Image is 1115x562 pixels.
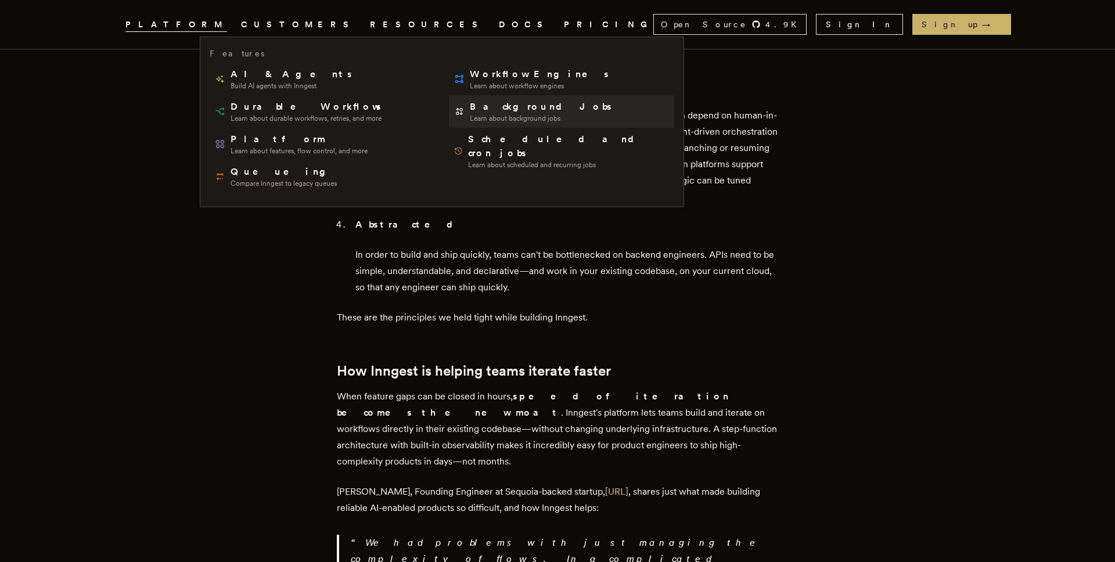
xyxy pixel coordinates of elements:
[564,17,653,32] a: PRICING
[337,484,778,516] p: [PERSON_NAME], Founding Engineer at Sequoia-backed startup, , shares just what made building reli...
[468,160,670,170] span: Learn about scheduled and recurring jobs
[468,132,670,160] span: Scheduled and cron jobs
[231,67,354,81] span: AI & Agents
[337,388,778,470] p: When feature gaps can be closed in hours, . Inngest's platform lets teams build and iterate on wo...
[661,19,747,30] span: Open Source
[470,81,610,91] span: Learn about workflow engines
[470,100,613,114] span: Background Jobs
[231,81,354,91] span: Build AI agents with Inngest
[231,132,368,146] span: Platform
[449,63,674,95] a: Workflow EnginesLearn about workflow engines
[912,14,1011,35] a: Sign up
[241,17,356,32] a: CUSTOMERS
[210,95,435,128] a: Durable WorkflowsLearn about durable workflows, retries, and more
[605,486,628,497] a: [URL]
[470,67,610,81] span: Workflow Engines
[499,17,550,32] a: DOCS
[816,14,903,35] a: Sign In
[231,100,383,114] span: Durable Workflows
[231,179,337,188] span: Compare Inngest to legacy queues
[125,17,227,32] button: PLATFORM
[337,391,729,418] strong: speed of iteration becomes the new moat
[210,128,435,160] a: PlatformLearn about features, flow control, and more
[470,114,613,123] span: Learn about background jobs
[231,165,337,179] span: Queueing
[210,46,264,60] h3: Features
[337,363,778,379] h2: How Inngest is helping teams iterate faster
[355,247,778,296] p: In order to build and ship quickly, teams can't be bottlenecked on backend engineers. APIs need t...
[231,114,383,123] span: Learn about durable workflows, retries, and more
[370,17,485,32] button: RESOURCES
[982,19,1002,30] span: →
[210,160,435,193] a: QueueingCompare Inngest to legacy queues
[449,128,674,174] a: Scheduled and cron jobsLearn about scheduled and recurring jobs
[231,146,368,156] span: Learn about features, flow control, and more
[449,95,674,128] a: Background JobsLearn about background jobs
[355,219,462,230] strong: Abstracted
[337,309,778,326] p: These are the principles we held tight while building Inngest.
[765,19,804,30] span: 4.9 K
[210,63,435,95] a: AI & AgentsBuild AI agents with Inngest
